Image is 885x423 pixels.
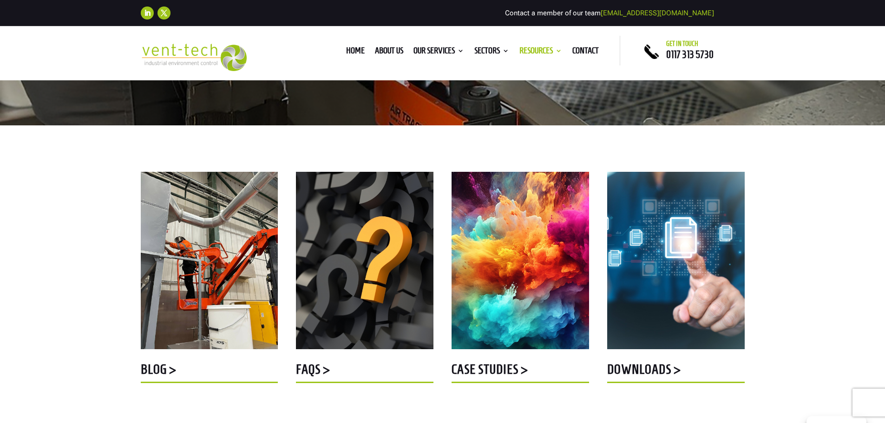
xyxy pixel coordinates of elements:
[141,7,154,20] a: Follow on LinkedIn
[157,7,170,20] a: Follow on X
[141,44,247,71] img: 2023-09-27T08_35_16.549ZVENT-TECH---Clear-background
[607,363,745,381] h5: DOWNLOADS >
[505,9,714,17] span: Contact a member of our team
[452,172,589,349] img: AdobeStock_603525449
[666,49,714,60] a: 0117 313 5730
[413,47,464,58] a: Our Services
[607,172,745,349] img: AdobeStock_738458994
[375,47,403,58] a: About us
[296,172,433,349] img: AdobeStock_1762867871
[601,9,714,17] a: [EMAIL_ADDRESS][DOMAIN_NAME]
[346,47,365,58] a: Home
[474,47,509,58] a: Sectors
[452,363,589,381] h5: CASE STUDIES >
[666,40,698,47] span: Get in touch
[296,363,433,381] h5: FAQS >
[141,172,278,349] img: 3 (1)
[519,47,562,58] a: Resources
[572,47,599,58] a: Contact
[141,363,278,381] h5: Blog >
